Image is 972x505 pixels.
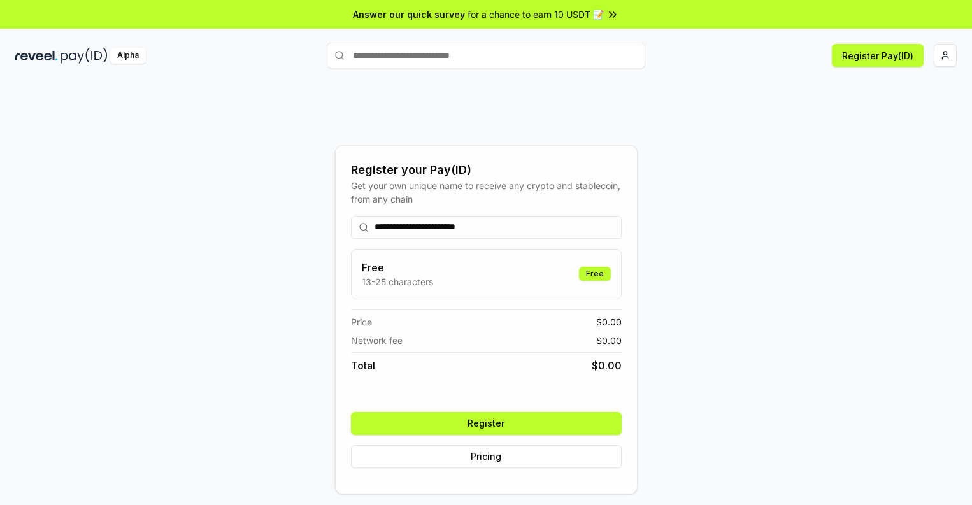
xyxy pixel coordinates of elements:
[351,334,403,347] span: Network fee
[15,48,58,64] img: reveel_dark
[351,315,372,329] span: Price
[351,412,622,435] button: Register
[596,334,622,347] span: $ 0.00
[362,275,433,288] p: 13-25 characters
[351,445,622,468] button: Pricing
[351,179,622,206] div: Get your own unique name to receive any crypto and stablecoin, from any chain
[351,358,375,373] span: Total
[362,260,433,275] h3: Free
[832,44,924,67] button: Register Pay(ID)
[468,8,604,21] span: for a chance to earn 10 USDT 📝
[592,358,622,373] span: $ 0.00
[61,48,108,64] img: pay_id
[353,8,465,21] span: Answer our quick survey
[351,161,622,179] div: Register your Pay(ID)
[579,267,611,281] div: Free
[596,315,622,329] span: $ 0.00
[110,48,146,64] div: Alpha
